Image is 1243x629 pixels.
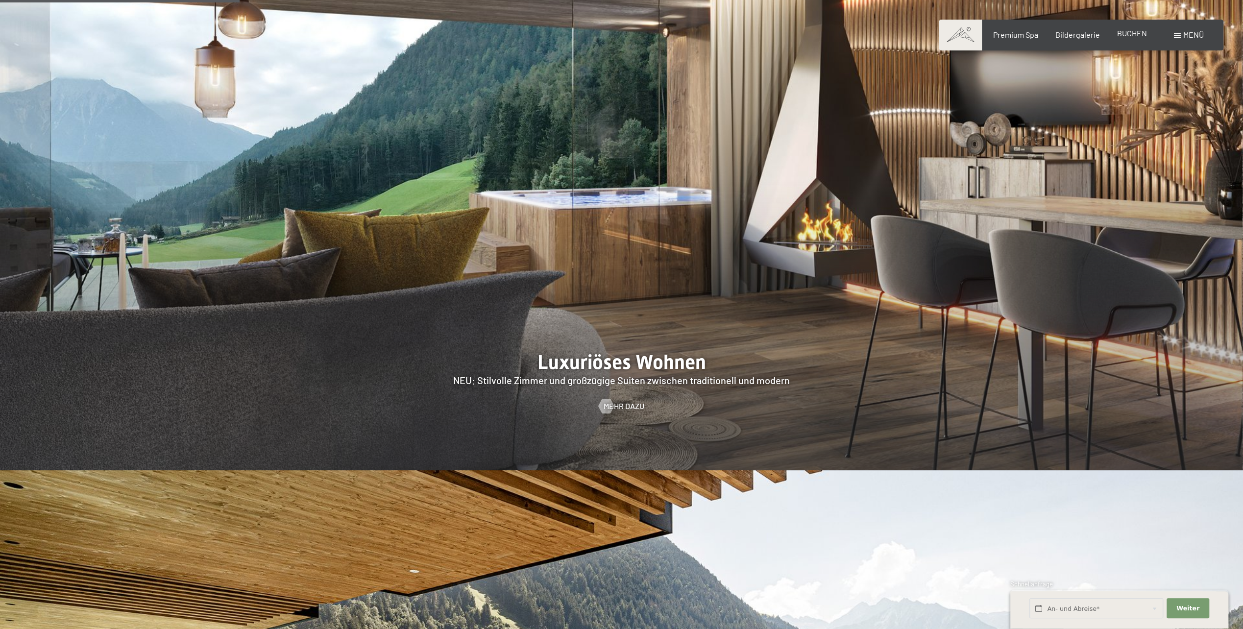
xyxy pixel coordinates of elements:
a: Premium Spa [993,30,1038,39]
span: Weiter [1176,604,1199,613]
span: Menü [1183,30,1204,39]
span: Mehr dazu [604,401,644,411]
a: Mehr dazu [599,401,644,411]
span: Schnellanfrage [1010,580,1053,588]
a: Bildergalerie [1055,30,1100,39]
a: BUCHEN [1117,28,1147,38]
button: Weiter [1167,599,1209,619]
